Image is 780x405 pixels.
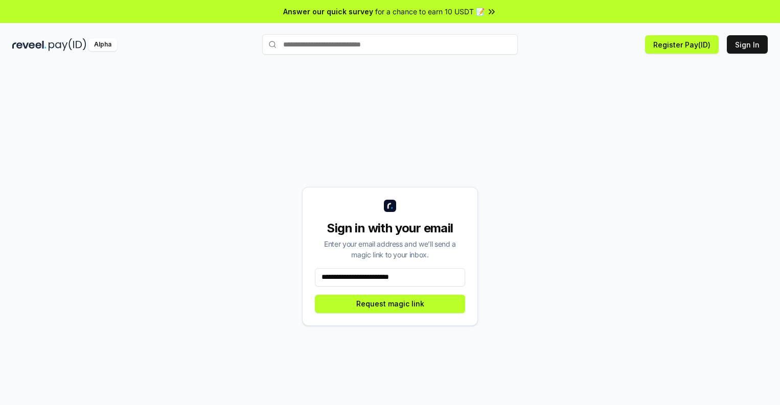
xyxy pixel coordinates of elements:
[375,6,485,17] span: for a chance to earn 10 USDT 📝
[49,38,86,51] img: pay_id
[88,38,117,51] div: Alpha
[727,35,768,54] button: Sign In
[384,200,396,212] img: logo_small
[283,6,373,17] span: Answer our quick survey
[315,239,465,260] div: Enter your email address and we’ll send a magic link to your inbox.
[315,295,465,313] button: Request magic link
[315,220,465,236] div: Sign in with your email
[12,38,47,51] img: reveel_dark
[645,35,719,54] button: Register Pay(ID)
